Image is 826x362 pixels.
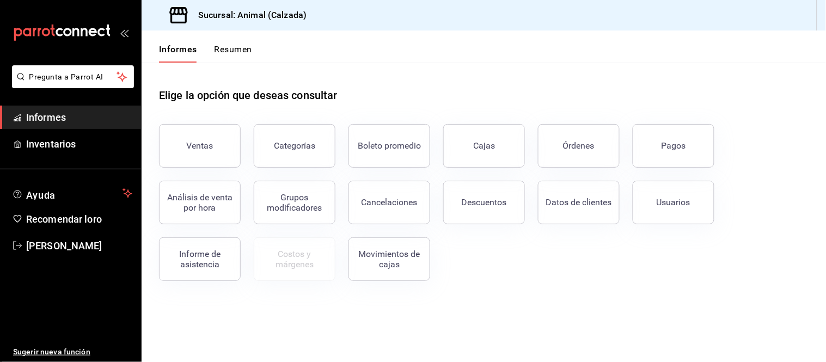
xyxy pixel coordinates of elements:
[198,10,307,20] font: Sucursal: Animal (Calzada)
[443,124,525,168] button: Cajas
[26,240,102,251] font: [PERSON_NAME]
[657,197,690,207] font: Usuarios
[254,237,335,281] button: Contrata inventarios para ver este informe
[120,28,129,37] button: abrir_cajón_menú
[563,140,595,151] font: Órdenes
[538,181,620,224] button: Datos de clientes
[187,140,213,151] font: Ventas
[26,112,66,123] font: Informes
[348,181,430,224] button: Cancelaciones
[26,213,102,225] font: Recomendar loro
[254,124,335,168] button: Categorías
[538,124,620,168] button: Órdenes
[633,124,714,168] button: Pagos
[29,72,103,81] font: Pregunta a Parrot AI
[276,249,314,269] font: Costos y márgenes
[362,197,418,207] font: Cancelaciones
[662,140,686,151] font: Pagos
[473,140,495,151] font: Cajas
[546,197,612,207] font: Datos de clientes
[159,89,338,102] font: Elige la opción que deseas consultar
[26,138,76,150] font: Inventarios
[462,197,507,207] font: Descuentos
[358,140,421,151] font: Boleto promedio
[359,249,420,269] font: Movimientos de cajas
[215,44,252,54] font: Resumen
[159,44,252,63] div: pestañas de navegación
[13,347,90,356] font: Sugerir nueva función
[159,44,197,54] font: Informes
[633,181,714,224] button: Usuarios
[159,124,241,168] button: Ventas
[254,181,335,224] button: Grupos modificadores
[348,237,430,281] button: Movimientos de cajas
[167,192,232,213] font: Análisis de venta por hora
[179,249,221,269] font: Informe de asistencia
[348,124,430,168] button: Boleto promedio
[443,181,525,224] button: Descuentos
[12,65,134,88] button: Pregunta a Parrot AI
[8,79,134,90] a: Pregunta a Parrot AI
[159,237,241,281] button: Informe de asistencia
[159,181,241,224] button: Análisis de venta por hora
[274,140,315,151] font: Categorías
[26,189,56,201] font: Ayuda
[267,192,322,213] font: Grupos modificadores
